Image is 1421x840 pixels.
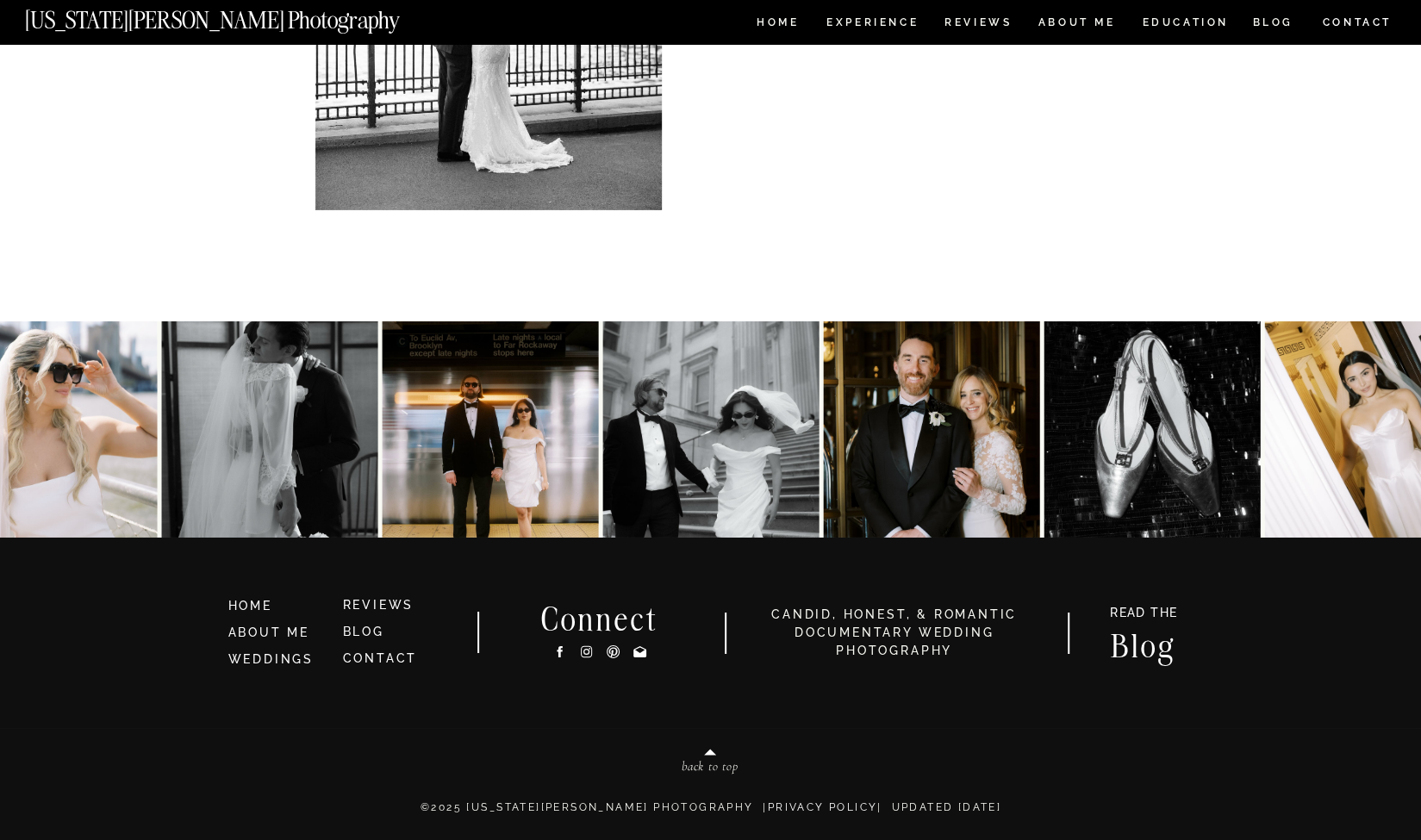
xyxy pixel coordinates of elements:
a: ABOUT ME [1038,17,1116,32]
p: ©2025 [US_STATE][PERSON_NAME] PHOTOGRAPHY | | Updated [DATE] [194,800,1229,834]
a: CONTACT [343,651,418,665]
h2: Connect [519,604,681,632]
a: Privacy Policy [768,801,878,813]
a: ABOUT ME [228,625,309,639]
img: A&R at The Beekman [823,321,1039,538]
a: REVIEWS [944,17,1009,32]
img: K&J [382,321,598,538]
h3: candid, honest, & romantic Documentary Wedding photography [750,606,1039,660]
a: back to top [608,760,812,779]
a: WEDDINGS [228,652,314,666]
a: Blog [1094,631,1194,657]
img: Anna & Felipe — embracing the moment, and the magic follows. [161,321,377,538]
a: HOME [753,17,802,32]
a: EDUCATION [1140,17,1231,32]
a: HOME [228,597,328,616]
a: BLOG [343,625,384,638]
a: BLOG [1252,17,1293,32]
a: READ THE [1101,607,1187,625]
a: REVIEWS [343,598,414,612]
a: Experience [826,17,917,32]
img: Party 4 the Zarones [1044,321,1260,538]
a: CONTACT [1321,13,1393,32]
a: [US_STATE][PERSON_NAME] Photography [25,9,458,23]
img: Kat & Jett, NYC style [602,321,819,538]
